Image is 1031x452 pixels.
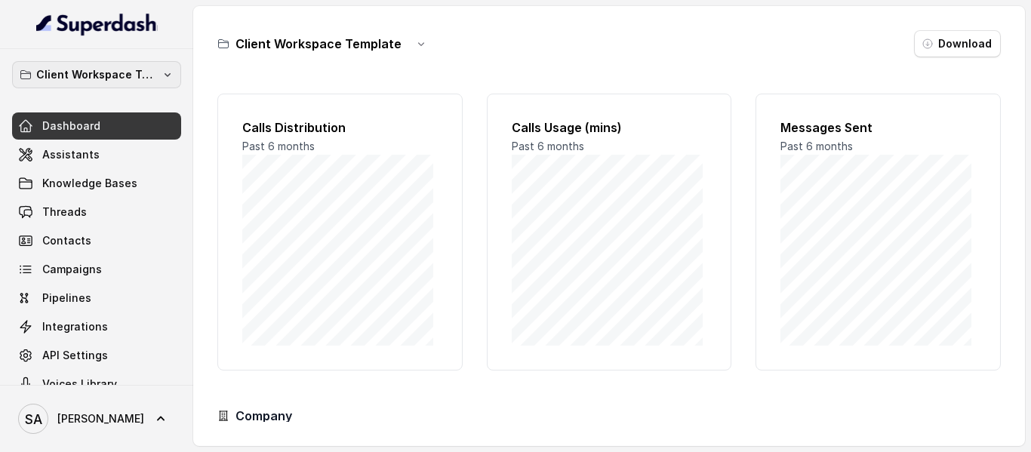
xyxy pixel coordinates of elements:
h3: Company [235,407,292,425]
span: Knowledge Bases [42,176,137,191]
span: Campaigns [42,262,102,277]
a: Pipelines [12,284,181,312]
h2: Messages Sent [780,118,976,137]
a: Threads [12,198,181,226]
span: API Settings [42,348,108,363]
a: Integrations [12,313,181,340]
h3: Client Workspace Template [235,35,402,53]
img: light.svg [36,12,158,36]
a: Contacts [12,227,181,254]
span: Past 6 months [780,140,853,152]
span: Dashboard [42,118,100,134]
button: Download [914,30,1001,57]
h2: Calls Usage (mins) [512,118,707,137]
a: Dashboard [12,112,181,140]
button: Client Workspace Template [12,61,181,88]
a: Campaigns [12,256,181,283]
p: Client Workspace Template [36,66,157,84]
a: API Settings [12,342,181,369]
a: [PERSON_NAME] [12,398,181,440]
a: Knowledge Bases [12,170,181,197]
span: Assistants [42,147,100,162]
span: [PERSON_NAME] [57,411,144,426]
a: Assistants [12,141,181,168]
text: SA [25,411,42,427]
a: Voices Library [12,371,181,398]
h2: Calls Distribution [242,118,438,137]
span: Threads [42,204,87,220]
span: Integrations [42,319,108,334]
span: Contacts [42,233,91,248]
span: Past 6 months [242,140,315,152]
span: Voices Library [42,377,117,392]
span: Past 6 months [512,140,584,152]
span: Pipelines [42,291,91,306]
